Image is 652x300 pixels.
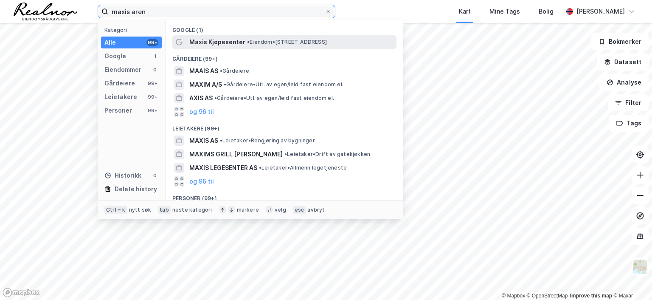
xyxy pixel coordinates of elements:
[224,81,343,88] span: Gårdeiere • Utl. av egen/leid fast eiendom el.
[166,49,403,64] div: Gårdeiere (99+)
[14,3,77,20] img: realnor-logo.934646d98de889bb5806.png
[527,293,568,299] a: OpenStreetMap
[502,293,525,299] a: Mapbox
[189,107,214,117] button: og 96 til
[189,66,218,76] span: MAAIS AS
[172,207,212,213] div: neste kategori
[129,207,152,213] div: nytt søk
[284,151,287,157] span: •
[220,137,222,144] span: •
[146,80,158,87] div: 99+
[293,206,306,214] div: esc
[146,39,158,46] div: 99+
[608,94,649,111] button: Filter
[166,20,403,35] div: Google (1)
[189,176,214,187] button: og 96 til
[214,95,334,102] span: Gårdeiere • Utl. av egen/leid fast eiendom el.
[104,37,116,48] div: Alle
[459,6,471,17] div: Kart
[104,51,126,61] div: Google
[284,151,370,158] span: Leietaker • Drift av gatekjøkken
[307,207,325,213] div: avbryt
[189,136,218,146] span: MAXIS AS
[609,115,649,132] button: Tags
[610,259,652,300] iframe: Chat Widget
[115,184,157,194] div: Delete history
[275,207,286,213] div: velg
[104,170,141,181] div: Historikk
[220,68,249,74] span: Gårdeiere
[189,163,257,173] span: MAXIS LEGESENTER AS
[146,107,158,114] div: 99+
[224,81,226,88] span: •
[259,164,261,171] span: •
[247,39,327,45] span: Eiendom • [STREET_ADDRESS]
[220,137,315,144] span: Leietaker • Rengjøring av bygninger
[104,65,141,75] div: Eiendommer
[570,293,612,299] a: Improve this map
[189,79,222,90] span: MAXIM A/S
[247,39,250,45] span: •
[214,95,217,101] span: •
[576,6,625,17] div: [PERSON_NAME]
[104,206,127,214] div: Ctrl + k
[189,93,213,103] span: AXIS AS
[104,105,132,116] div: Personer
[489,6,520,17] div: Mine Tags
[104,27,162,33] div: Kategori
[597,54,649,71] button: Datasett
[189,37,245,47] span: Maxis Kjøpesenter
[104,92,137,102] div: Leietakere
[189,149,283,159] span: MAXIMS GRILL [PERSON_NAME]
[591,33,649,50] button: Bokmerker
[146,93,158,100] div: 99+
[108,5,325,18] input: Søk på adresse, matrikkel, gårdeiere, leietakere eller personer
[152,53,158,59] div: 1
[104,78,135,88] div: Gårdeiere
[3,288,40,297] a: Mapbox homepage
[539,6,554,17] div: Bolig
[599,74,649,91] button: Analyse
[158,206,171,214] div: tab
[166,119,403,134] div: Leietakere (99+)
[166,188,403,204] div: Personer (99+)
[259,164,347,171] span: Leietaker • Allmenn legetjeneste
[152,66,158,73] div: 0
[632,259,648,275] img: Z
[152,172,158,179] div: 0
[237,207,259,213] div: markere
[220,68,222,74] span: •
[610,259,652,300] div: Kontrollprogram for chat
